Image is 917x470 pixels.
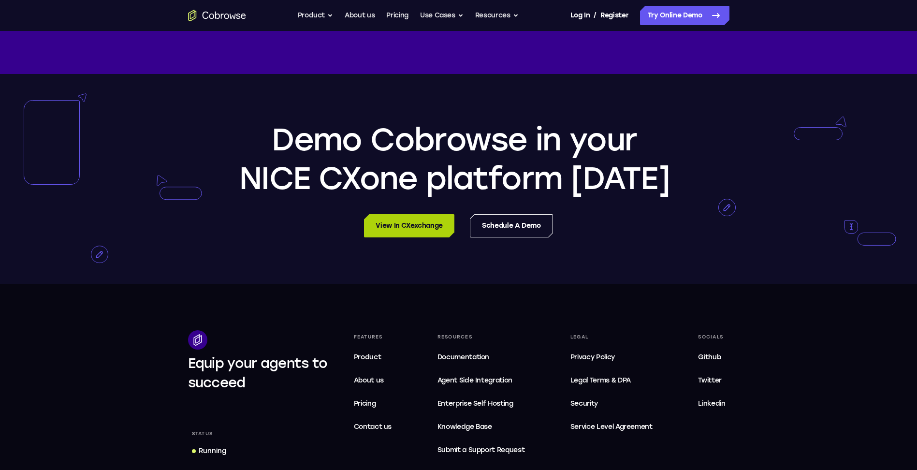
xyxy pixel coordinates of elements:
span: Demo Cobrowse in your [272,121,637,158]
a: Running [188,442,230,460]
span: / [594,10,597,21]
a: Agent Side Integration [434,371,529,390]
div: Running [199,446,226,456]
span: Knowledge Base [437,423,492,431]
div: Legal [567,330,656,344]
span: About us [354,376,384,384]
span: Contact us [354,423,392,431]
div: Features [350,330,396,344]
button: Product [298,6,334,25]
div: Status [188,427,217,441]
a: Register [600,6,628,25]
a: Submit a Support Request [434,441,529,460]
a: About us [345,6,375,25]
span: NICE CXone platform [DATE] [239,160,670,197]
span: Submit a Support Request [437,444,525,456]
div: Resources [434,330,529,344]
span: Service Level Agreement [570,421,653,433]
a: About us [350,371,396,390]
a: Github [694,348,729,367]
span: Equip your agents to succeed [188,355,328,391]
button: Resources [475,6,519,25]
span: Linkedin [698,399,725,408]
a: Documentation [434,348,529,367]
a: Contact us [350,417,396,437]
span: Twitter [698,376,722,384]
a: Try Online Demo [640,6,729,25]
span: Legal Terms & DPA [570,376,631,384]
div: Socials [694,330,729,344]
span: Github [698,353,721,361]
span: Enterprise Self Hosting [437,398,525,410]
a: Twitter [694,371,729,390]
a: Pricing [386,6,408,25]
a: Enterprise Self Hosting [434,394,529,413]
a: Security [567,394,656,413]
a: Linkedin [694,394,729,413]
span: Privacy Policy [570,353,615,361]
a: Product [350,348,396,367]
a: Legal Terms & DPA [567,371,656,390]
a: Go to the home page [188,10,246,21]
a: Pricing [350,394,396,413]
a: View in CXexchange [364,214,454,237]
a: Log In [570,6,590,25]
span: Product [354,353,381,361]
a: Privacy Policy [567,348,656,367]
button: Use Cases [420,6,464,25]
a: Service Level Agreement [567,417,656,437]
span: Security [570,399,598,408]
a: Knowledge Base [434,417,529,437]
a: Schedule a Demo [470,214,553,237]
span: Agent Side Integration [437,375,525,386]
span: Pricing [354,399,376,408]
span: Documentation [437,353,489,361]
